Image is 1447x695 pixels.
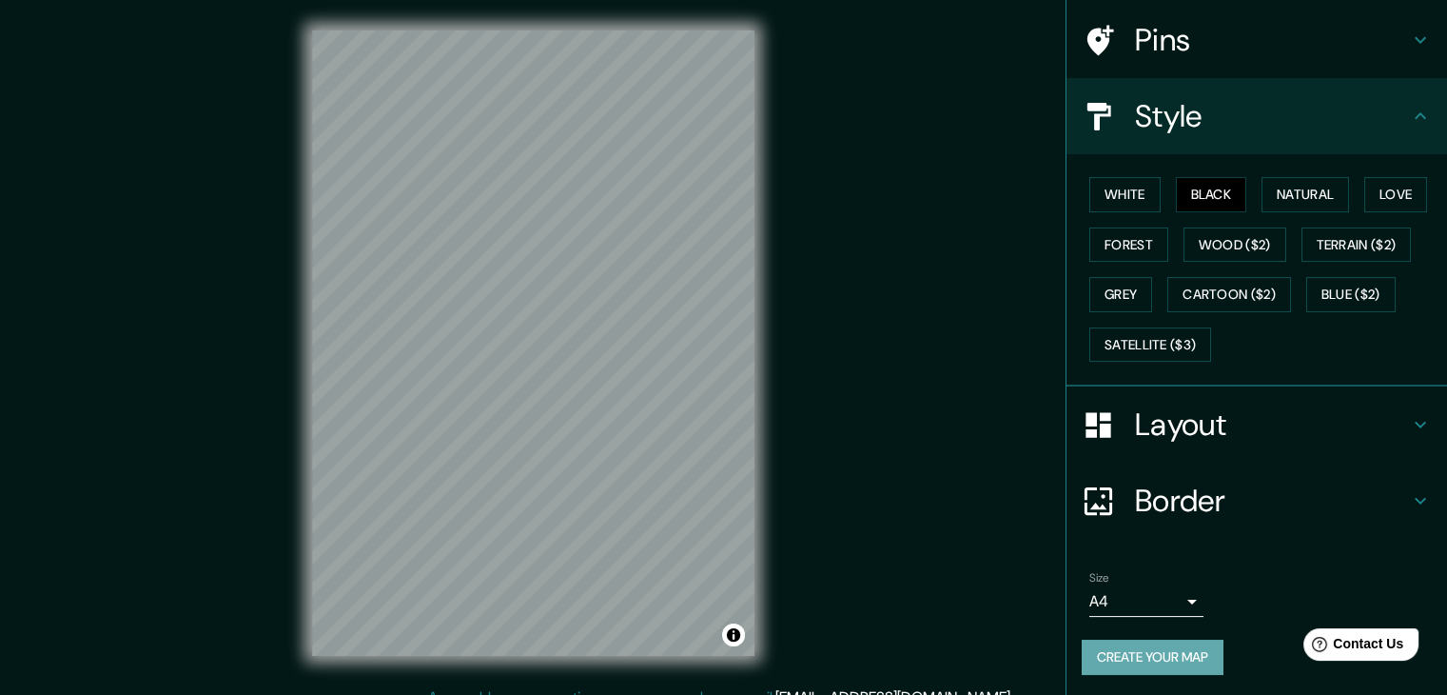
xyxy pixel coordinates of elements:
div: Layout [1066,387,1447,463]
iframe: Help widget launcher [1278,621,1426,674]
button: Cartoon ($2) [1167,277,1291,312]
button: Create your map [1082,640,1223,675]
div: Border [1066,463,1447,539]
div: Pins [1066,2,1447,78]
div: A4 [1089,586,1203,617]
h4: Style [1135,97,1409,135]
button: Blue ($2) [1306,277,1396,312]
h4: Pins [1135,21,1409,59]
button: Toggle attribution [722,624,745,646]
h4: Layout [1135,406,1409,444]
button: Natural [1261,177,1349,212]
button: Black [1176,177,1247,212]
button: White [1089,177,1161,212]
canvas: Map [312,30,754,656]
div: Style [1066,78,1447,154]
button: Grey [1089,277,1152,312]
button: Terrain ($2) [1301,228,1412,263]
button: Forest [1089,228,1168,263]
button: Satellite ($3) [1089,328,1211,363]
button: Wood ($2) [1183,228,1286,263]
button: Love [1364,177,1427,212]
h4: Border [1135,482,1409,520]
label: Size [1089,570,1109,586]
